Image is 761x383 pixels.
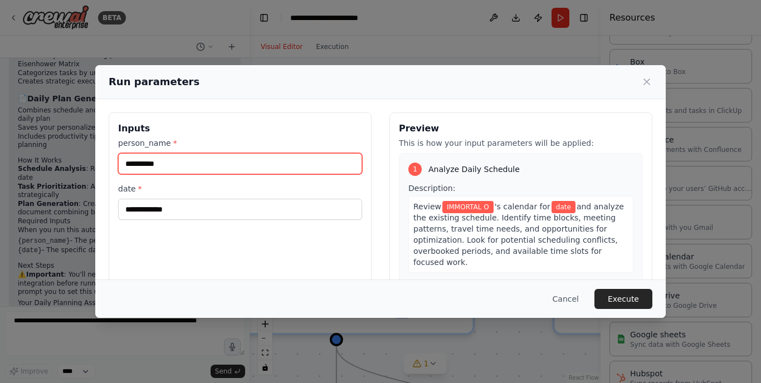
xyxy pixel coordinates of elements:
[399,122,643,135] h3: Preview
[442,201,494,213] span: Variable: person_name
[413,202,441,211] span: Review
[552,201,575,213] span: Variable: date
[399,138,643,149] p: This is how your input parameters will be applied:
[495,202,550,211] span: 's calendar for
[408,184,455,193] span: Description:
[428,164,520,175] span: Analyze Daily Schedule
[413,202,624,267] span: and analyze the existing schedule. Identify time blocks, meeting patterns, travel time needs, and...
[118,122,362,135] h3: Inputs
[118,183,362,194] label: date
[109,74,199,90] h2: Run parameters
[544,289,588,309] button: Cancel
[408,163,422,176] div: 1
[118,138,362,149] label: person_name
[594,289,652,309] button: Execute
